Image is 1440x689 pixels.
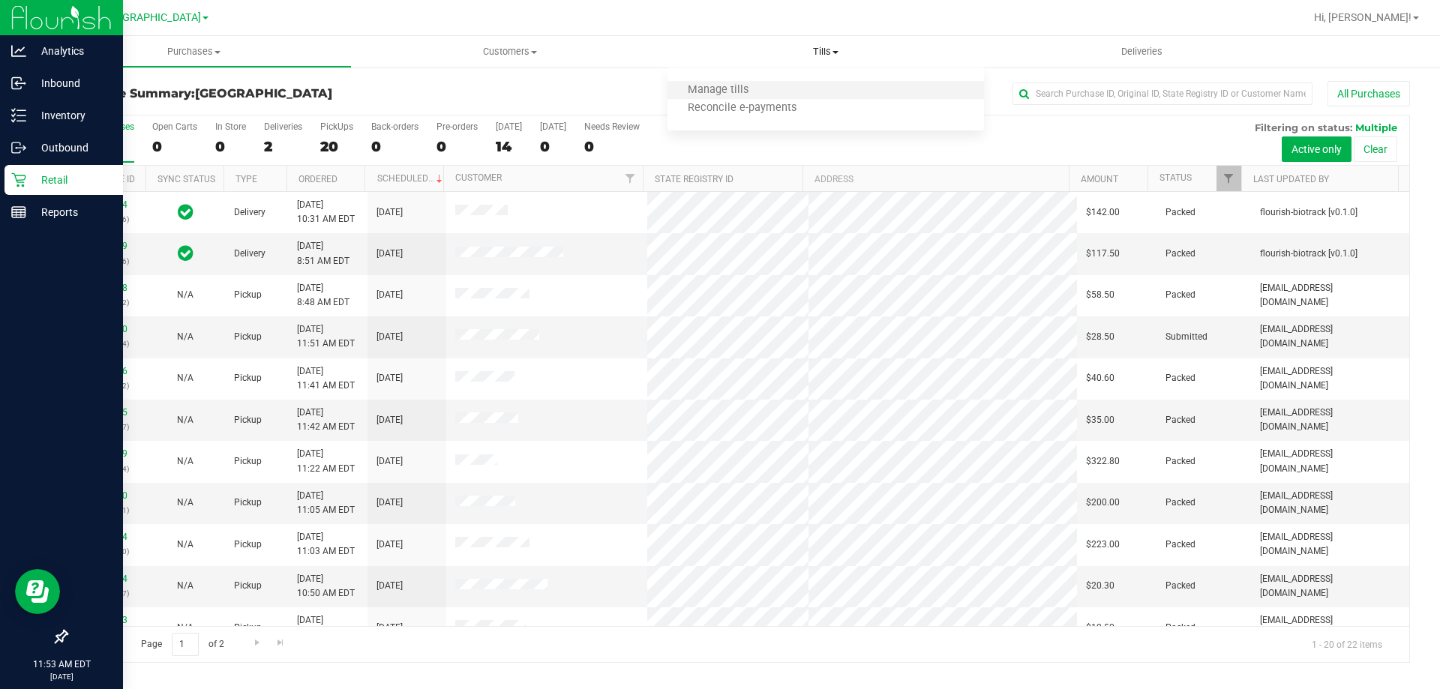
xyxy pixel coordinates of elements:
input: 1 [172,633,199,656]
span: [EMAIL_ADDRESS][DOMAIN_NAME] [1260,281,1400,310]
a: 11821259 [85,241,127,251]
span: Not Applicable [177,331,193,342]
span: Multiple [1355,121,1397,133]
div: 20 [320,138,353,155]
span: [DATE] [376,247,403,261]
button: N/A [177,330,193,344]
div: 0 [436,138,478,155]
a: 11828006 [85,366,127,376]
span: [DATE] 10:31 AM EDT [297,198,355,226]
div: [DATE] [496,121,522,132]
a: Status [1159,172,1192,183]
inline-svg: Outbound [11,140,26,155]
div: Open Carts [152,121,197,132]
a: 11827710 [85,490,127,501]
button: N/A [177,454,193,469]
div: 2 [264,138,302,155]
a: Type [235,174,257,184]
span: Manage tills [667,84,769,97]
p: Inventory [26,106,116,124]
a: 11827849 [85,448,127,459]
a: Purchases [36,36,352,67]
span: Not Applicable [177,580,193,591]
inline-svg: Inbound [11,76,26,91]
span: Not Applicable [177,289,193,300]
span: $20.30 [1086,579,1114,593]
span: Tills [667,45,983,58]
div: 0 [584,138,640,155]
span: Pickup [234,288,262,302]
a: State Registry ID [655,174,733,184]
div: 0 [540,138,566,155]
iframe: Resource center [15,569,60,614]
a: Customer [455,172,502,183]
span: Pickup [234,371,262,385]
span: Not Applicable [177,415,193,425]
span: [DATE] [376,579,403,593]
span: [EMAIL_ADDRESS][DOMAIN_NAME] [1260,613,1400,642]
span: flourish-biotrack [v0.1.0] [1260,205,1357,220]
span: Pickup [234,496,262,510]
span: Hi, [PERSON_NAME]! [1314,11,1411,23]
div: 0 [152,138,197,155]
a: 11827985 [85,407,127,418]
span: Packed [1165,413,1195,427]
span: Pickup [234,330,262,344]
button: N/A [177,413,193,427]
span: [DATE] [376,496,403,510]
a: Ordered [298,174,337,184]
p: [DATE] [7,671,116,682]
span: Not Applicable [177,622,193,633]
a: 11827584 [85,574,127,584]
a: 11828100 [85,324,127,334]
span: Pickup [234,454,262,469]
span: In Sync [178,243,193,264]
div: Deliveries [264,121,302,132]
button: Clear [1354,136,1397,162]
a: Scheduled [377,173,445,184]
span: Customers [352,45,667,58]
span: [GEOGRAPHIC_DATA] [98,11,201,24]
span: Reconcile e-payments [667,102,817,115]
div: Back-orders [371,121,418,132]
span: Packed [1165,454,1195,469]
span: Purchases [37,45,351,58]
div: 14 [496,138,522,155]
span: [EMAIL_ADDRESS][DOMAIN_NAME] [1260,447,1400,475]
span: [DATE] [376,371,403,385]
span: [DATE] 8:48 AM EDT [297,281,349,310]
span: Delivery [234,205,265,220]
a: Go to the next page [246,633,268,653]
a: Amount [1081,174,1118,184]
span: Pickup [234,621,262,635]
span: Packed [1165,538,1195,552]
span: Pickup [234,579,262,593]
button: N/A [177,496,193,510]
button: N/A [177,579,193,593]
span: [DATE] 11:51 AM EDT [297,322,355,351]
span: [EMAIL_ADDRESS][DOMAIN_NAME] [1260,530,1400,559]
span: Delivery [234,247,265,261]
span: [EMAIL_ADDRESS][DOMAIN_NAME] [1260,489,1400,517]
span: $28.50 [1086,330,1114,344]
a: Filter [618,166,643,191]
span: [DATE] [376,288,403,302]
button: N/A [177,371,193,385]
a: 11827343 [85,615,127,625]
a: 11826668 [85,283,127,293]
button: N/A [177,621,193,635]
span: [EMAIL_ADDRESS][DOMAIN_NAME] [1260,572,1400,601]
span: flourish-biotrack [v0.1.0] [1260,247,1357,261]
span: Packed [1165,371,1195,385]
a: Filter [1216,166,1241,191]
span: Packed [1165,496,1195,510]
a: Deliveries [984,36,1300,67]
div: 0 [215,138,246,155]
span: Submitted [1165,330,1207,344]
div: Needs Review [584,121,640,132]
span: $58.50 [1086,288,1114,302]
p: Analytics [26,42,116,60]
span: [DATE] 10:50 AM EDT [297,572,355,601]
button: N/A [177,538,193,552]
button: Active only [1282,136,1351,162]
